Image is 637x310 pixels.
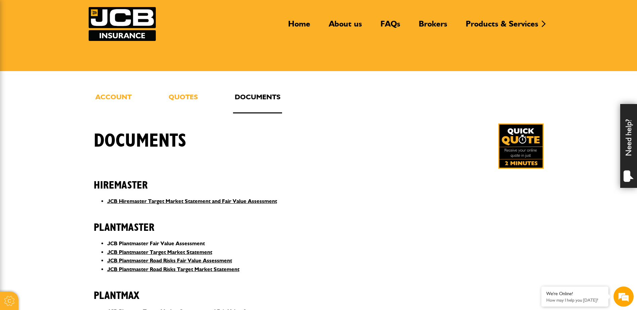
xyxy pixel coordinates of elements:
[461,19,543,34] a: Products & Services
[89,7,156,41] a: JCB Insurance Services
[324,19,367,34] a: About us
[546,291,603,297] div: We're Online!
[94,91,133,113] a: Account
[107,266,239,272] a: JCB Plantmaster Road Risks Target Market Statement
[107,249,212,255] a: JCB Plantmaster Target Market Statement
[233,91,282,113] a: Documents
[546,298,603,303] p: How may I help you today?
[94,130,186,152] h1: Documents
[375,19,405,34] a: FAQs
[89,7,156,41] img: JCB Insurance Services logo
[498,123,544,169] img: Quick Quote
[94,169,544,192] h2: Hiremaster
[414,19,452,34] a: Brokers
[94,211,544,234] h2: Plantmaster
[107,240,205,247] a: JCB Plantmaster Fair Value Assessment
[498,123,544,169] a: Get your insurance quote in just 2-minutes
[107,198,277,204] a: JCB Hiremaster Target Market Statement and Fair Value Assessment
[620,104,637,188] div: Need help?
[167,91,199,113] a: Quotes
[94,279,544,302] h2: Plantmax
[283,19,315,34] a: Home
[107,257,232,264] a: JCB Plantmaster Road Risks Fair Value Assessment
